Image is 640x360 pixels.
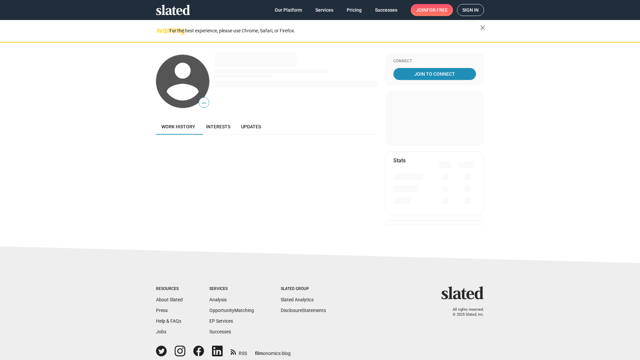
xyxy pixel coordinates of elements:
div: Connect [393,59,476,64]
span: for free [427,4,448,16]
a: About Slated [156,297,183,302]
div: For the best experience, please use Chrome, Safari, or Firefox. [169,26,480,35]
mat-icon: warning [157,26,165,34]
span: Pricing [347,4,362,16]
a: OpportunityMatching [209,308,254,313]
a: RSS [231,346,247,357]
mat-icon: close [479,24,487,32]
a: Services [310,4,339,16]
a: Joinfor free [411,4,453,16]
a: EP Services [209,318,233,324]
span: Updates [241,124,261,129]
a: filmonomics blog [255,345,291,357]
a: Sign in [457,4,484,16]
a: Slated Analytics [281,297,314,302]
div: Services [209,286,254,292]
a: Join To Connect [393,68,476,80]
span: — [199,99,209,107]
span: Our Platform [275,4,302,16]
a: Jobs [156,329,166,334]
a: Interests [201,119,236,135]
a: Successes [209,329,231,334]
a: Successes [370,4,403,16]
span: Successes [375,4,397,16]
a: Pricing [341,4,367,16]
a: Our Platform [269,4,307,16]
mat-card-title: Stats [393,157,406,164]
a: Press [156,308,168,313]
a: DisclosureStatements [281,308,326,313]
a: Updates [236,119,266,135]
a: Work history [156,119,201,135]
span: film [255,351,263,356]
span: Work history [161,124,195,129]
span: Join [416,4,448,16]
span: Sign in [462,4,479,16]
div: Slated Group [281,286,326,292]
span: Services [315,4,333,16]
div: Resources [156,286,183,292]
span: Join To Connect [395,68,475,80]
p: All rights reserved. © 2025 Slated, Inc. [446,307,484,317]
span: Interests [206,124,230,129]
a: Analysis [209,297,227,302]
a: Help & FAQs [156,318,181,324]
